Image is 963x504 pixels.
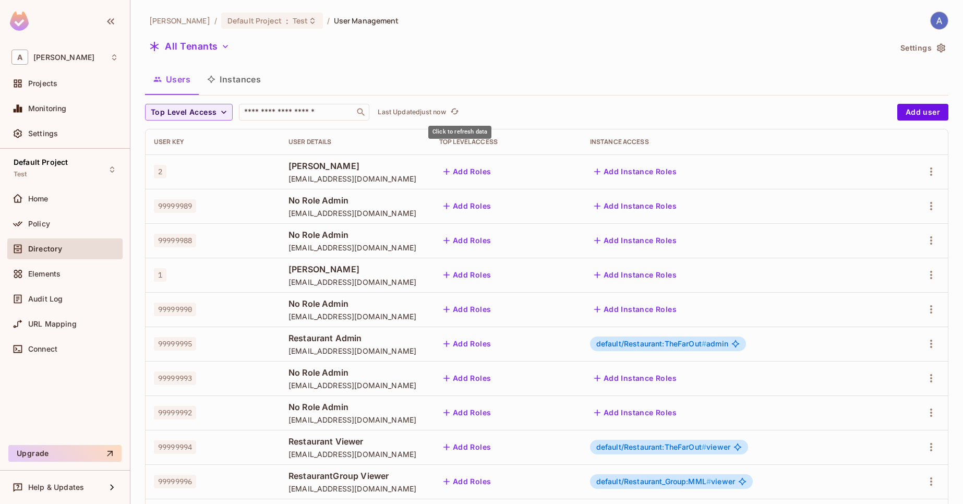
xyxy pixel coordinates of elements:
[33,53,94,62] span: Workspace: Akash Kinage
[285,17,289,25] span: :
[288,367,423,378] span: No Role Admin
[288,332,423,344] span: Restaurant Admin
[11,50,28,65] span: A
[450,107,459,117] span: refresh
[439,335,496,352] button: Add Roles
[288,415,423,425] span: [EMAIL_ADDRESS][DOMAIN_NAME]
[596,340,728,348] span: admin
[590,138,882,146] div: Instance Access
[145,66,199,92] button: Users
[439,198,496,214] button: Add Roles
[288,484,423,494] span: [EMAIL_ADDRESS][DOMAIN_NAME]
[439,301,496,318] button: Add Roles
[334,16,399,26] span: User Management
[706,477,711,486] span: #
[590,267,681,283] button: Add Instance Roles
[590,163,681,180] button: Add Instance Roles
[154,138,272,146] div: User Key
[702,442,706,451] span: #
[28,483,84,491] span: Help & Updates
[28,129,58,138] span: Settings
[596,443,730,451] span: viewer
[28,220,50,228] span: Policy
[145,38,234,55] button: All Tenants
[288,346,423,356] span: [EMAIL_ADDRESS][DOMAIN_NAME]
[288,449,423,459] span: [EMAIL_ADDRESS][DOMAIN_NAME]
[28,245,62,253] span: Directory
[288,401,423,413] span: No Role Admin
[590,404,681,421] button: Add Instance Roles
[439,404,496,421] button: Add Roles
[596,442,706,451] span: default/Restaurant:TheFarOut
[439,439,496,455] button: Add Roles
[288,470,423,482] span: RestaurantGroup Viewer
[439,138,573,146] div: Top Level Access
[149,16,210,26] span: the active workspace
[288,160,423,172] span: [PERSON_NAME]
[288,195,423,206] span: No Role Admin
[446,106,461,118] span: Click to refresh data
[439,473,496,490] button: Add Roles
[14,170,27,178] span: Test
[439,267,496,283] button: Add Roles
[288,138,423,146] div: User Details
[288,380,423,390] span: [EMAIL_ADDRESS][DOMAIN_NAME]
[448,106,461,118] button: refresh
[428,126,491,139] div: Click to refresh data
[154,268,166,282] span: 1
[702,339,706,348] span: #
[288,243,423,253] span: [EMAIL_ADDRESS][DOMAIN_NAME]
[590,232,681,249] button: Add Instance Roles
[154,337,196,351] span: 99999995
[28,320,77,328] span: URL Mapping
[28,295,63,303] span: Audit Log
[439,163,496,180] button: Add Roles
[199,66,269,92] button: Instances
[28,104,67,113] span: Monitoring
[227,16,282,26] span: Default Project
[590,198,681,214] button: Add Instance Roles
[154,475,196,488] span: 99999996
[897,104,948,121] button: Add user
[439,232,496,249] button: Add Roles
[596,477,735,486] span: viewer
[590,301,681,318] button: Add Instance Roles
[28,79,57,88] span: Projects
[288,208,423,218] span: [EMAIL_ADDRESS][DOMAIN_NAME]
[590,370,681,387] button: Add Instance Roles
[931,12,948,29] img: Akash Kinage
[293,16,308,26] span: Test
[154,406,196,419] span: 99999992
[596,477,711,486] span: default/Restaurant_Group:MML
[154,440,196,454] span: 99999994
[288,311,423,321] span: [EMAIL_ADDRESS][DOMAIN_NAME]
[145,104,233,121] button: Top Level Access
[596,339,706,348] span: default/Restaurant:TheFarOut
[154,303,196,316] span: 99999990
[288,277,423,287] span: [EMAIL_ADDRESS][DOMAIN_NAME]
[28,195,49,203] span: Home
[154,199,196,213] span: 99999989
[327,16,330,26] li: /
[214,16,217,26] li: /
[288,436,423,447] span: Restaurant Viewer
[8,445,122,462] button: Upgrade
[28,270,61,278] span: Elements
[154,234,196,247] span: 99999988
[288,298,423,309] span: No Role Admin
[14,158,68,166] span: Default Project
[439,370,496,387] button: Add Roles
[288,229,423,241] span: No Role Admin
[288,263,423,275] span: [PERSON_NAME]
[28,345,57,353] span: Connect
[896,40,948,56] button: Settings
[288,174,423,184] span: [EMAIL_ADDRESS][DOMAIN_NAME]
[378,108,446,116] p: Last Updated just now
[154,165,166,178] span: 2
[151,106,216,119] span: Top Level Access
[154,371,196,385] span: 99999993
[10,11,29,31] img: SReyMgAAAABJRU5ErkJggg==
